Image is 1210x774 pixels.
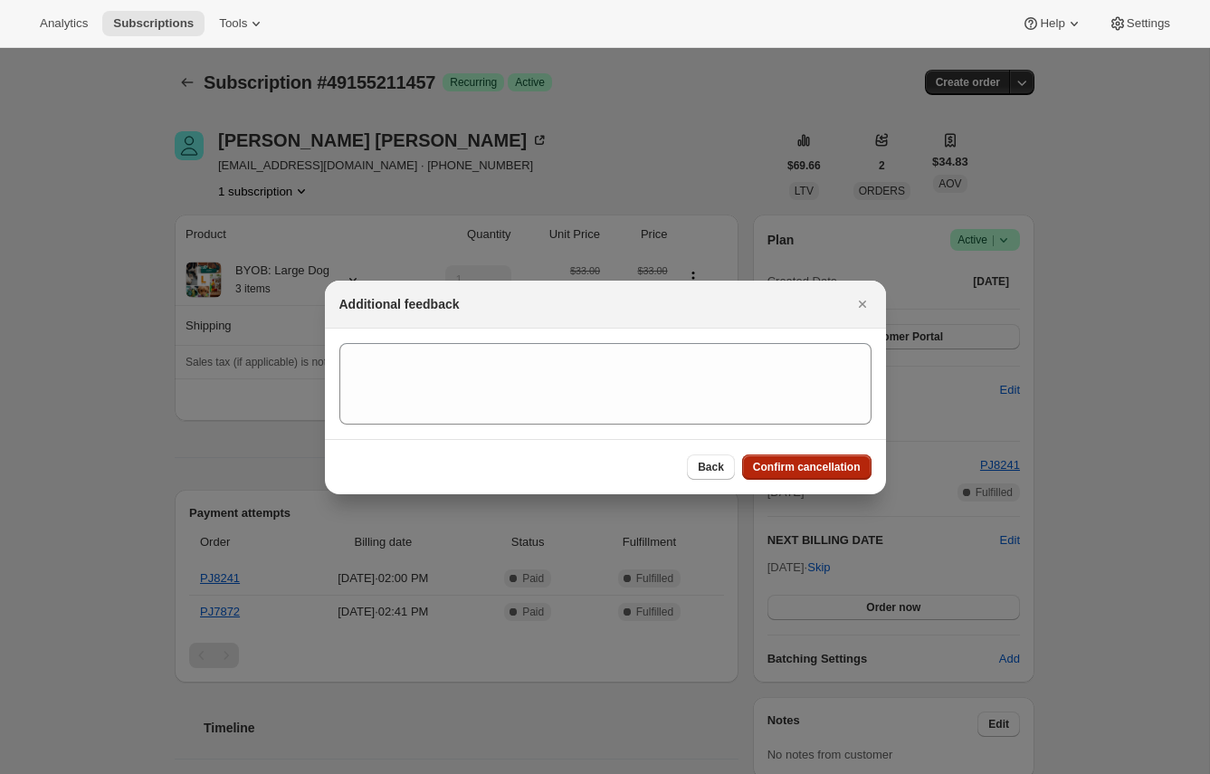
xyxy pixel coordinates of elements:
[1127,16,1170,31] span: Settings
[1011,11,1093,36] button: Help
[219,16,247,31] span: Tools
[29,11,99,36] button: Analytics
[742,454,872,480] button: Confirm cancellation
[208,11,276,36] button: Tools
[1098,11,1181,36] button: Settings
[113,16,194,31] span: Subscriptions
[102,11,205,36] button: Subscriptions
[687,454,735,480] button: Back
[698,460,724,474] span: Back
[850,291,875,317] button: Close
[753,460,861,474] span: Confirm cancellation
[1040,16,1064,31] span: Help
[339,295,460,313] h2: Additional feedback
[40,16,88,31] span: Analytics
